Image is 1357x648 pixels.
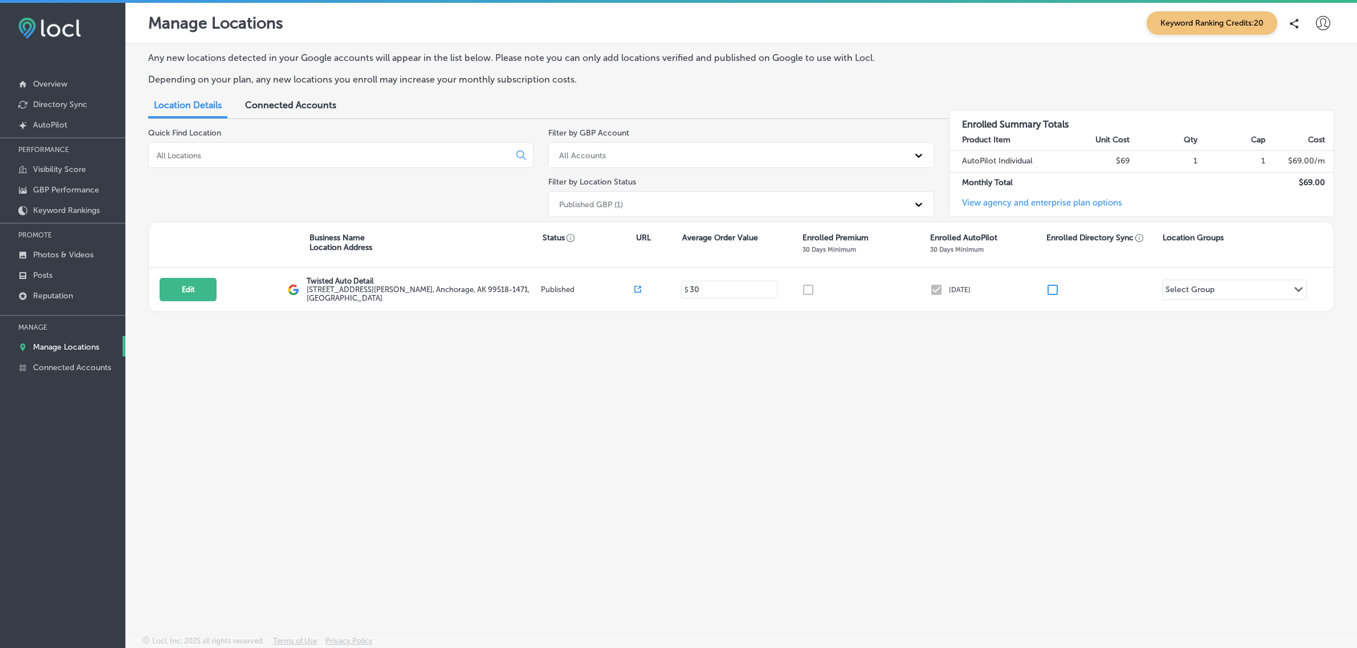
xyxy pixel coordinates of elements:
td: 1 [1130,151,1198,172]
input: All Locations [156,150,507,161]
label: Quick Find Location [148,128,221,138]
p: Posts [33,270,52,280]
p: Business Name Location Address [309,233,372,252]
p: Status [543,233,636,243]
div: All Accounts [559,150,606,160]
td: 1 [1198,151,1266,172]
label: Filter by GBP Account [548,128,629,138]
div: Published GBP (1) [559,199,623,209]
p: Published [541,285,634,294]
p: Any new locations detected in your Google accounts will appear in the list below. Please note you... [148,52,919,63]
p: $ [684,286,688,294]
label: [STREET_ADDRESS][PERSON_NAME] , Anchorage, AK 99518-1471, [GEOGRAPHIC_DATA] [307,285,538,302]
p: Keyword Rankings [33,206,100,215]
th: Cost [1266,130,1334,151]
img: fda3e92497d09a02dc62c9cd864e3231.png [18,18,81,39]
p: Enrolled Directory Sync [1046,233,1144,243]
p: Average Order Value [682,233,758,243]
td: $ 69.00 /m [1266,151,1334,172]
button: Edit [160,278,217,301]
td: Monthly Total [950,172,1062,193]
p: Photos & Videos [33,250,93,260]
label: Filter by Location Status [548,177,636,187]
p: Enrolled Premium [802,233,869,243]
p: Connected Accounts [33,363,111,372]
th: Cap [1198,130,1266,151]
p: Manage Locations [33,342,99,352]
p: 30 Days Minimum [930,245,984,253]
td: AutoPilot Individual [950,151,1062,172]
td: $ 69.00 [1266,172,1334,193]
a: View agency and enterprise plan options [950,198,1122,216]
p: Overview [33,79,67,89]
p: Visibility Score [33,165,86,174]
p: [DATE] [949,286,971,294]
th: Qty [1130,130,1198,151]
span: Keyword Ranking Credits: 20 [1147,11,1277,35]
p: Directory Sync [33,100,87,109]
strong: Product Item [962,135,1010,145]
span: Connected Accounts [245,100,336,110]
p: URL [636,233,651,243]
td: $69 [1062,151,1130,172]
p: Enrolled AutoPilot [930,233,997,243]
p: Manage Locations [148,14,283,32]
div: Select Group [1166,285,1215,298]
p: GBP Performance [33,185,99,195]
p: AutoPilot [33,120,67,130]
span: Location Details [154,100,222,110]
p: Locl, Inc. 2025 all rights reserved. [152,637,264,645]
p: Twisted Auto Detail [307,277,538,285]
h3: Enrolled Summary Totals [950,110,1334,130]
p: 30 Days Minimum [802,245,856,253]
p: Location Groups [1163,233,1224,243]
img: logo [288,284,299,296]
th: Unit Cost [1062,130,1130,151]
p: Depending on your plan, any new locations you enroll may increase your monthly subscription costs. [148,74,919,85]
p: Reputation [33,291,73,301]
